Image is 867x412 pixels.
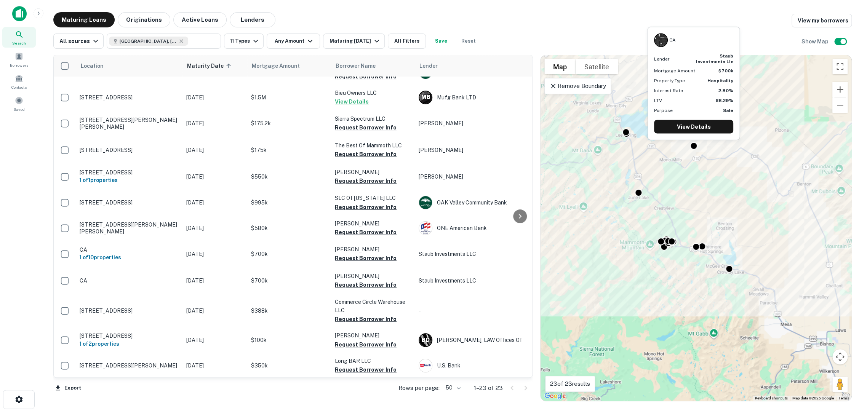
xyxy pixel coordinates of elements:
p: [DATE] [186,250,243,258]
span: Contacts [11,84,27,90]
button: Request Borrower Info [335,176,397,185]
p: [STREET_ADDRESS][PERSON_NAME] [80,362,179,369]
p: LTV [654,97,662,104]
p: [STREET_ADDRESS] [80,307,179,314]
p: Long BAR LLC [335,357,411,365]
p: Remove Boundary [549,81,606,91]
p: [DATE] [186,119,243,128]
p: [STREET_ADDRESS] [80,199,179,206]
button: Request Borrower Info [335,254,397,263]
strong: Sale [723,108,733,113]
button: Reset [456,34,481,49]
p: Mortgage Amount [654,67,695,74]
a: View Details [654,120,733,134]
p: $1.5M [251,93,327,102]
strong: Hospitality [707,78,733,83]
p: Staub Investments LLC [419,250,533,258]
p: $350k [251,361,327,370]
th: Borrower Name [331,55,415,77]
th: Mortgage Amount [247,55,331,77]
p: SLC Of [US_STATE] LLC [335,194,411,202]
button: Maturing [DATE] [323,34,384,49]
strong: $700k [718,68,733,73]
button: All Filters [388,34,426,49]
span: [GEOGRAPHIC_DATA], [GEOGRAPHIC_DATA] [120,38,177,45]
p: The Best Of Mammoth LLC [335,141,411,150]
button: Request Borrower Info [335,150,397,159]
button: Zoom out [832,97,848,113]
div: Maturing [DATE] [329,37,381,46]
p: [PERSON_NAME] [335,331,411,340]
div: ONE American Bank [419,221,533,235]
p: Rows per page: [398,383,440,393]
p: [PERSON_NAME] [419,119,533,128]
button: Any Amount [267,34,320,49]
a: View my borrowers [792,14,852,27]
img: picture [419,222,432,235]
p: Lender [654,55,670,62]
button: Request Borrower Info [335,365,397,374]
p: $995k [251,198,327,207]
iframe: Chat Widget [829,351,867,388]
button: Maturing Loans [53,12,115,27]
button: Keyboard shortcuts [755,396,788,401]
p: B D [422,336,429,344]
h6: Show Map [801,37,830,46]
p: 1–23 of 23 [474,383,503,393]
p: [DATE] [186,307,243,315]
button: All sources [53,34,104,49]
button: Request Borrower Info [335,123,397,132]
div: [PERSON_NAME], LAW Offices Of [419,333,533,347]
div: All sources [59,37,100,46]
p: Commerce Circle Warehouse LLC [335,298,411,315]
p: [DATE] [186,361,243,370]
p: [STREET_ADDRESS] [80,94,179,101]
p: - [419,307,533,315]
button: Save your search to get updates of matches that match your search criteria. [429,34,453,49]
span: Maturity Date [187,61,234,70]
p: [DATE] [186,336,243,344]
th: Lender [415,55,537,77]
p: $700k [251,250,327,258]
p: $700k [251,276,327,285]
strong: 2.80% [718,88,733,93]
img: picture [419,196,432,209]
p: [PERSON_NAME] [419,146,533,154]
p: Bieu Owners LLC [335,89,411,97]
th: Maturity Date [182,55,247,77]
button: View Details [335,97,369,106]
div: 50 [443,382,462,393]
p: [DATE] [186,93,243,102]
p: [STREET_ADDRESS][PERSON_NAME][PERSON_NAME] [80,117,179,130]
a: Search [2,27,36,48]
p: [STREET_ADDRESS] [80,332,179,339]
p: 23 of 23 results [550,379,590,388]
span: Location [80,61,104,70]
div: Contacts [2,71,36,92]
p: [DATE] [186,276,243,285]
p: $388k [251,307,327,315]
button: Request Borrower Info [335,315,397,324]
p: [STREET_ADDRESS] [80,147,179,153]
strong: staub investments llc [696,53,733,64]
p: [PERSON_NAME] [335,219,411,228]
p: [PERSON_NAME] [419,172,533,181]
p: Purpose [654,107,673,114]
strong: 68.29% [715,98,733,103]
p: [DATE] [186,224,243,232]
p: $580k [251,224,327,232]
h6: 1 of 2 properties [80,340,179,348]
p: Interest Rate [654,87,683,94]
span: Borrower Name [336,61,376,70]
div: Borrowers [2,49,36,70]
a: Terms (opens in new tab) [838,396,849,400]
button: Request Borrower Info [335,340,397,349]
button: Lenders [230,12,275,27]
img: picture [419,359,432,372]
button: Zoom in [832,82,848,97]
p: $175.2k [251,119,327,128]
p: [PERSON_NAME] [335,245,411,254]
a: Saved [2,93,36,114]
